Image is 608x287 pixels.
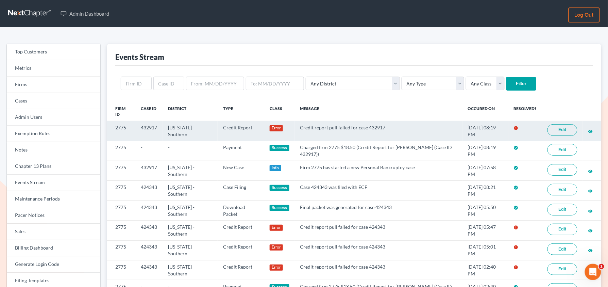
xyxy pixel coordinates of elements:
[7,77,100,93] a: Firms
[547,124,577,136] a: Edit
[270,165,281,171] div: Info
[295,221,462,240] td: Credit report pull failed for case 424343
[135,101,163,121] th: Case ID
[107,141,136,161] td: 2775
[7,224,100,240] a: Sales
[270,265,283,271] div: Error
[270,185,289,191] div: Success
[7,93,100,109] a: Cases
[7,158,100,175] a: Chapter 13 Plans
[514,205,519,210] i: check_circle
[135,141,163,161] td: -
[547,224,577,235] a: Edit
[135,240,163,260] td: 424343
[295,240,462,260] td: Credit report pull failed for case 424343
[462,181,508,201] td: [DATE] 08:21 PM
[270,225,283,231] div: Error
[270,205,289,211] div: Success
[7,256,100,273] a: Generate Login Code
[163,181,218,201] td: [US_STATE] - Southern
[163,221,218,240] td: [US_STATE] - Southern
[270,244,283,251] div: Error
[588,128,593,134] a: visibility
[295,101,462,121] th: Message
[135,181,163,201] td: 424343
[135,161,163,181] td: 432917
[547,204,577,216] a: Edit
[163,161,218,181] td: [US_STATE] - Southern
[295,141,462,161] td: Charged firm 2775 $18.50 (Credit Report for [PERSON_NAME] (Case ID 432917))
[588,188,593,193] a: visibility
[588,228,593,233] i: visibility
[218,141,264,161] td: Payment
[246,77,304,90] input: To: MM/DD/YYYY
[547,144,577,156] a: Edit
[163,141,218,161] td: -
[163,240,218,260] td: [US_STATE] - Southern
[107,101,136,121] th: Firm ID
[588,129,593,134] i: visibility
[153,77,184,90] input: Case ID
[163,260,218,280] td: [US_STATE] - Southern
[462,101,508,121] th: Occured On
[107,121,136,141] td: 2775
[7,60,100,77] a: Metrics
[218,121,264,141] td: Credit Report
[7,207,100,224] a: Pacer Notices
[218,240,264,260] td: Credit Report
[462,121,508,141] td: [DATE] 08:19 PM
[57,7,113,20] a: Admin Dashboard
[514,126,519,130] i: error
[7,142,100,158] a: Notes
[7,191,100,207] a: Maintenance Periods
[218,201,264,220] td: Download Packet
[7,175,100,191] a: Events Stream
[588,208,593,213] a: visibility
[295,201,462,220] td: Final packet was generated for case 424343
[514,145,519,150] i: check_circle
[569,7,600,22] a: Log out
[163,121,218,141] td: [US_STATE] - Southern
[462,141,508,161] td: [DATE] 08:19 PM
[588,209,593,213] i: visibility
[514,265,519,270] i: error
[514,245,519,250] i: error
[588,168,593,174] a: visibility
[508,101,542,121] th: Resolved?
[135,121,163,141] td: 432917
[506,77,536,91] input: Filter
[514,165,519,170] i: check_circle
[547,184,577,195] a: Edit
[7,109,100,126] a: Admin Users
[295,260,462,280] td: Credit report pull failed for case 424343
[107,260,136,280] td: 2775
[588,247,593,253] a: visibility
[547,264,577,275] a: Edit
[547,243,577,255] a: Edit
[588,189,593,193] i: visibility
[218,221,264,240] td: Credit Report
[163,101,218,121] th: District
[7,44,100,60] a: Top Customers
[218,101,264,121] th: Type
[462,221,508,240] td: [DATE] 05:47 PM
[107,240,136,260] td: 2775
[218,260,264,280] td: Credit Report
[588,248,593,253] i: visibility
[107,201,136,220] td: 2775
[514,185,519,190] i: check_circle
[264,101,295,121] th: Class
[270,145,289,151] div: Success
[186,77,244,90] input: From: MM/DD/YYYY
[462,240,508,260] td: [DATE] 05:01 PM
[107,181,136,201] td: 2775
[121,77,152,90] input: Firm ID
[107,221,136,240] td: 2775
[588,169,593,174] i: visibility
[295,161,462,181] td: Firm 2775 has started a new Personal Bankruptcy case
[514,225,519,230] i: error
[295,181,462,201] td: Case 424343 was filed with ECF
[135,221,163,240] td: 424343
[163,201,218,220] td: [US_STATE] - Southern
[7,240,100,256] a: Billing Dashboard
